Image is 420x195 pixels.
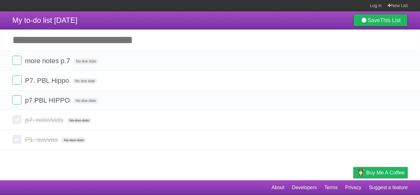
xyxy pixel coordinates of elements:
[25,77,71,84] span: P7. PBL Hippo
[73,98,98,104] span: No due date
[25,136,60,144] span: P1. savvas
[73,78,97,84] span: No due date
[12,75,22,85] label: Done
[353,14,408,26] a: SaveThis List
[369,182,408,193] a: Suggest a feature
[345,182,361,193] a: Privacy
[67,118,92,123] span: No due date
[12,135,22,144] label: Done
[366,167,405,178] span: Buy me a coffee
[356,167,365,178] img: Buy me a coffee
[380,17,401,23] b: This List
[271,182,284,193] a: About
[25,96,71,104] span: p7.PBL HIPPO
[12,115,22,124] label: Done
[12,56,22,65] label: Done
[61,137,86,143] span: No due date
[12,16,77,24] span: My to-do list [DATE]
[12,95,22,104] label: Done
[324,182,338,193] a: Terms
[73,59,98,64] span: No due date
[292,182,317,193] a: Developers
[25,57,72,65] span: more notes p.7
[25,116,65,124] span: p7. note/vids
[353,167,408,178] a: Buy me a coffee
